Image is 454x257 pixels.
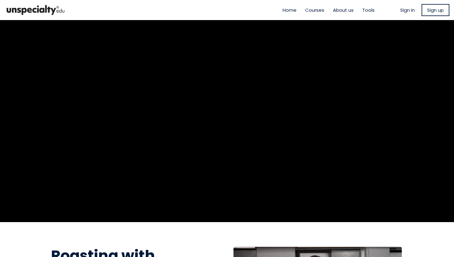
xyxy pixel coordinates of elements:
a: Home [283,6,296,14]
span: Sign up [427,6,444,14]
a: Sign in [400,6,415,14]
a: Tools [362,6,375,14]
a: Sign up [422,4,449,16]
img: bc390a18feecddb333977e298b3a00a1.png [5,2,66,18]
a: About us [333,6,354,14]
a: Courses [305,6,324,14]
